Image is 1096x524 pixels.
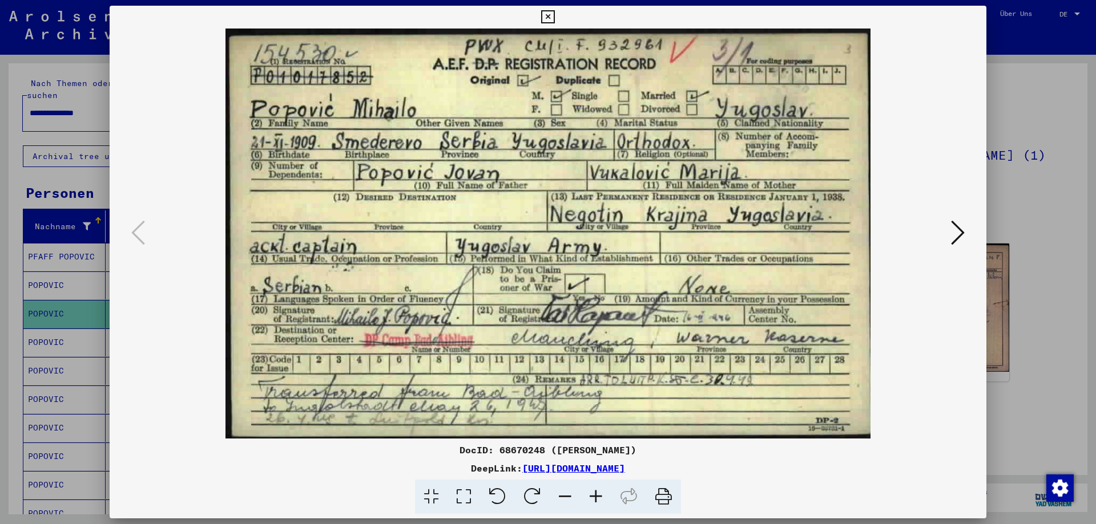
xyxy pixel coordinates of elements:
div: DocID: 68670248 ([PERSON_NAME]) [110,443,986,457]
div: Zustimmung ändern [1046,474,1073,501]
div: DeepLink: [110,461,986,475]
a: [URL][DOMAIN_NAME] [522,462,625,474]
img: Zustimmung ändern [1046,474,1074,502]
img: 001.jpg [148,29,948,438]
